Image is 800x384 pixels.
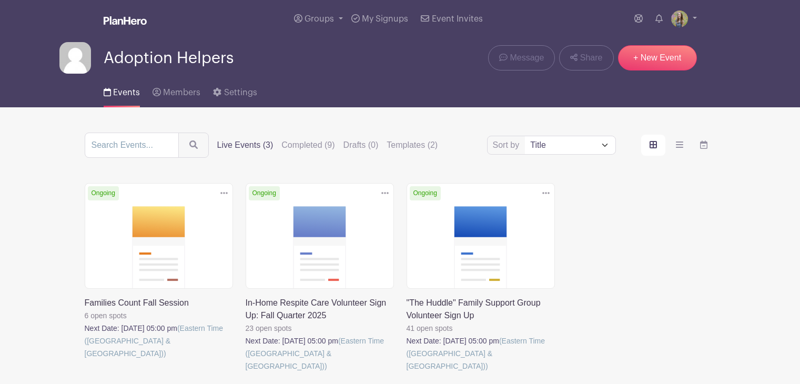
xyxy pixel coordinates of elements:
span: Share [580,52,603,64]
span: Settings [224,88,257,97]
img: IMG_0582.jpg [671,11,688,27]
a: Settings [213,74,257,107]
a: + New Event [618,45,697,70]
label: Completed (9) [281,139,335,151]
span: Message [510,52,544,64]
div: filters [217,139,438,151]
a: Members [153,74,200,107]
span: Groups [305,15,334,23]
a: Message [488,45,555,70]
label: Templates (2) [387,139,438,151]
a: Events [104,74,140,107]
img: default-ce2991bfa6775e67f084385cd625a349d9dcbb7a52a09fb2fda1e96e2d18dcdb.png [59,42,91,74]
label: Live Events (3) [217,139,274,151]
a: Share [559,45,613,70]
span: Events [113,88,140,97]
span: Members [163,88,200,97]
label: Sort by [493,139,523,151]
span: Event Invites [432,15,483,23]
label: Drafts (0) [343,139,379,151]
div: order and view [641,135,716,156]
img: logo_white-6c42ec7e38ccf1d336a20a19083b03d10ae64f83f12c07503d8b9e83406b4c7d.svg [104,16,147,25]
span: Adoption Helpers [104,49,234,67]
span: My Signups [362,15,408,23]
input: Search Events... [85,133,179,158]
